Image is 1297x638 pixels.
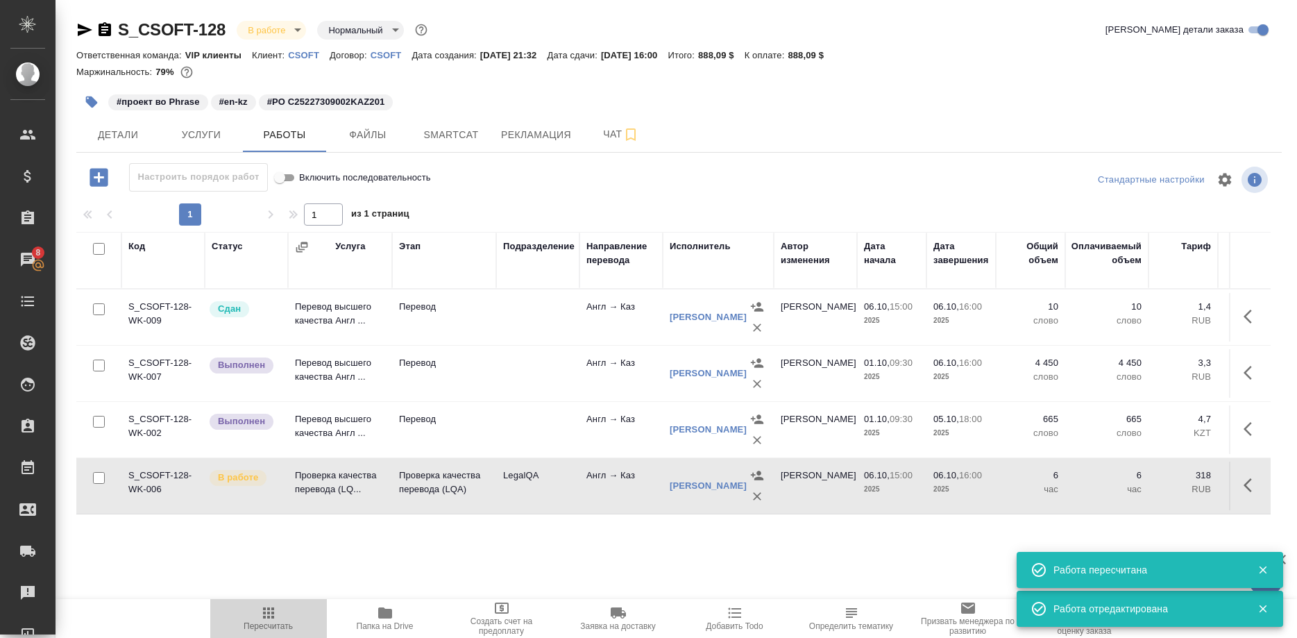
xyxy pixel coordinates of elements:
p: 2025 [933,482,989,496]
p: Клиент: [252,50,288,60]
button: Нормальный [324,24,387,36]
p: 06.10, [933,358,959,368]
div: Этап [399,240,421,253]
svg: Подписаться [622,126,639,143]
p: 16:00 [959,470,982,480]
td: Англ → Каз [579,293,663,342]
button: Доп статусы указывают на важность/срочность заказа [412,21,430,39]
p: 318 [1155,469,1211,482]
p: #PO C25227309002KAZ201 [267,95,385,109]
p: слово [1003,370,1058,384]
p: KZT [1225,426,1287,440]
p: 79% [155,67,177,77]
p: 2025 [864,370,919,384]
span: en-kz [210,95,257,107]
td: [PERSON_NAME] [774,293,857,342]
div: Автор изменения [781,240,850,267]
td: S_CSOFT-128-WK-002 [121,405,205,454]
p: 14 685 [1225,356,1287,370]
p: VIP клиенты [185,50,252,60]
p: 16:00 [959,301,982,312]
p: час [1003,482,1058,496]
a: CSOFT [371,49,412,60]
button: Назначить [747,353,768,373]
p: 06.10, [933,301,959,312]
p: слово [1072,314,1142,328]
div: В работе [237,21,306,40]
p: слово [1072,426,1142,440]
button: Здесь прячутся важные кнопки [1235,412,1269,446]
span: Smartcat [418,126,484,144]
p: 15:00 [890,301,913,312]
button: Скопировать ссылку для ЯМессенджера [76,22,93,38]
p: 18:00 [959,414,982,424]
td: Перевод высшего качества Англ ... [288,405,392,454]
span: Включить последовательность [299,171,431,185]
p: 2025 [933,370,989,384]
a: CSOFT [288,49,330,60]
p: 4 450 [1003,356,1058,370]
p: Выполнен [218,414,265,428]
button: Здесь прячутся важные кнопки [1235,300,1269,333]
p: 2025 [933,426,989,440]
div: Исполнитель [670,240,731,253]
button: Закрыть [1248,564,1277,576]
p: 3 125,5 [1225,412,1287,426]
p: Перевод [399,300,489,314]
p: [DATE] 21:32 [480,50,548,60]
td: S_CSOFT-128-WK-009 [121,293,205,342]
td: Перевод высшего качества Англ ... [288,293,392,342]
p: 06.10, [864,470,890,480]
p: 10 [1072,300,1142,314]
a: [PERSON_NAME] [670,424,747,435]
div: Работа пересчитана [1053,563,1237,577]
p: 665 [1003,412,1058,426]
div: Исполнитель завершил работу [208,356,281,375]
span: Услуги [168,126,235,144]
p: час [1072,482,1142,496]
td: [PERSON_NAME] [774,462,857,510]
span: Настроить таблицу [1208,163,1241,196]
p: 01.10, [864,358,890,368]
p: Маржинальность: [76,67,155,77]
p: слово [1072,370,1142,384]
button: 3125.50 KZT; 15017.00 RUB; [178,63,196,81]
p: 6 [1003,469,1058,482]
span: PO C25227309002KAZ201 [257,95,395,107]
p: 01.10, [864,414,890,424]
a: 8 [3,242,52,277]
div: Подразделение [503,240,575,253]
p: 06.10, [933,470,959,480]
a: [PERSON_NAME] [670,368,747,378]
span: Детали [85,126,151,144]
td: Перевод высшего качества Англ ... [288,349,392,398]
div: Менеджер проверил работу исполнителя, передает ее на следующий этап [208,300,281,319]
button: Добавить работу [80,163,118,192]
p: Дата сдачи: [547,50,600,60]
p: RUB [1155,482,1211,496]
button: Назначить [747,409,768,430]
p: Договор: [330,50,371,60]
td: S_CSOFT-128-WK-006 [121,462,205,510]
p: 888,09 $ [788,50,834,60]
p: 4,7 [1155,412,1211,426]
p: Выполнен [218,358,265,372]
p: Дата создания: [412,50,480,60]
div: Дата начала [864,240,919,267]
td: [PERSON_NAME] [774,349,857,398]
span: из 1 страниц [351,205,409,226]
p: 2025 [864,314,919,328]
p: Сдан [218,302,241,316]
div: Исполнитель выполняет работу [208,469,281,487]
p: 05.10, [933,414,959,424]
button: Удалить [747,430,768,451]
button: Назначить [747,296,768,317]
div: Статус [212,240,243,253]
p: 09:30 [890,358,913,368]
span: Файлы [334,126,401,144]
p: CSOFT [288,50,330,60]
p: [DATE] 16:00 [601,50,668,60]
p: 16:00 [959,358,982,368]
button: Здесь прячутся важные кнопки [1235,356,1269,389]
span: Рекламация [501,126,571,144]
